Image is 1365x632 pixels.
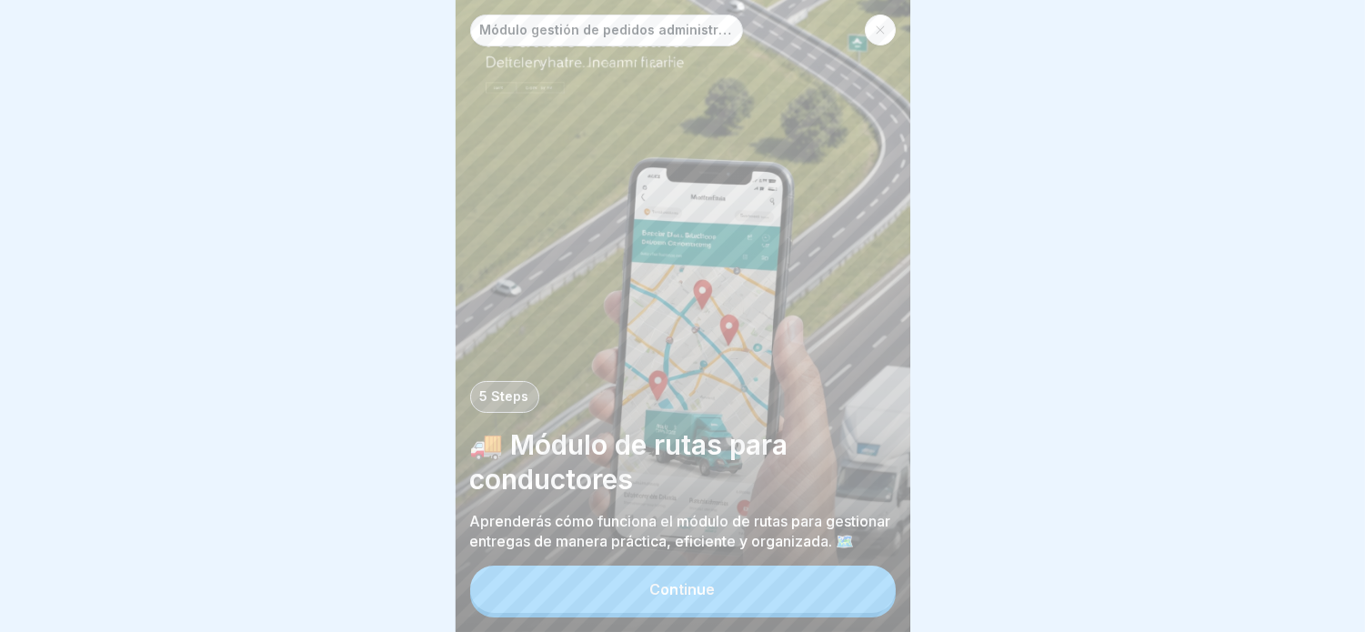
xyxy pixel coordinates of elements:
[480,389,529,405] p: 5 Steps
[470,566,896,613] button: Continue
[470,511,896,551] p: Aprenderás cómo funciona el módulo de rutas para gestionar entregas de manera práctica, eficiente...
[480,23,733,38] p: Módulo gestión de pedidos administrador
[650,581,716,597] div: Continue
[470,427,896,497] p: 🚚 Módulo de rutas para conductores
